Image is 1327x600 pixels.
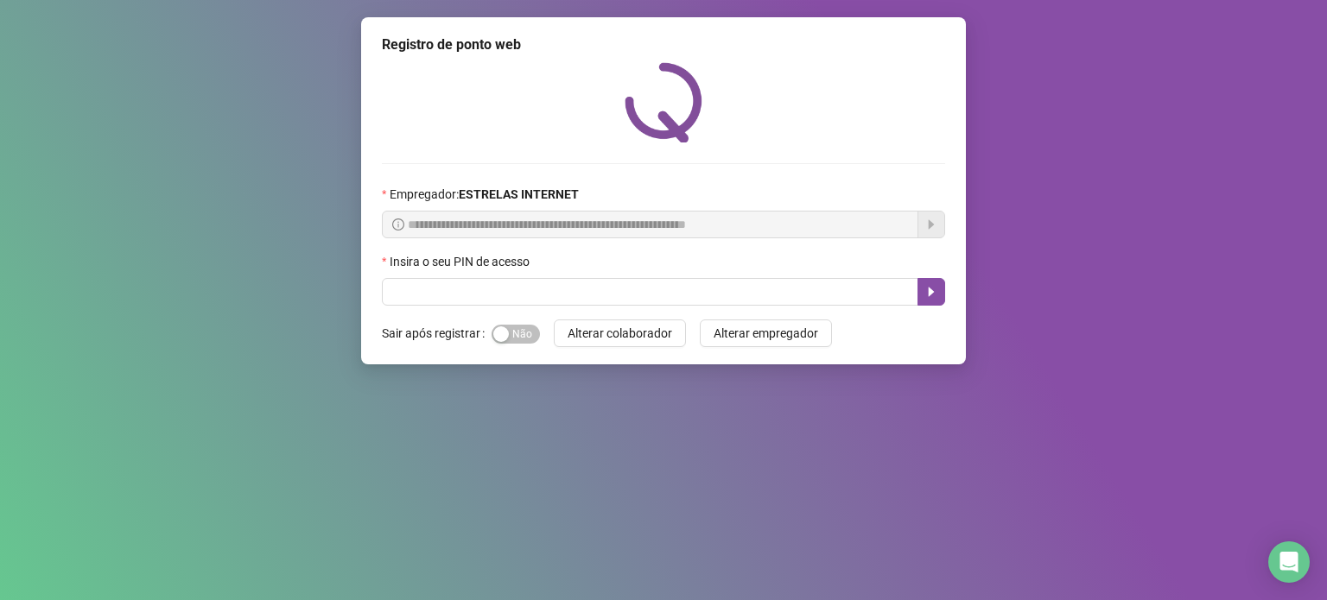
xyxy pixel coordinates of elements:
div: Open Intercom Messenger [1268,541,1310,583]
button: Alterar colaborador [554,319,686,347]
label: Sair após registrar [382,319,492,347]
span: Alterar colaborador [568,324,672,343]
span: info-circle [392,218,404,231]
span: caret-right [924,285,938,299]
span: Empregador : [390,185,579,204]
span: Alterar empregador [714,324,818,343]
strong: ESTRELAS INTERNET [459,187,579,201]
label: Insira o seu PIN de acesso [382,252,541,271]
div: Registro de ponto web [382,35,945,55]
img: QRPoint [625,62,702,142]
button: Alterar empregador [700,319,832,347]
